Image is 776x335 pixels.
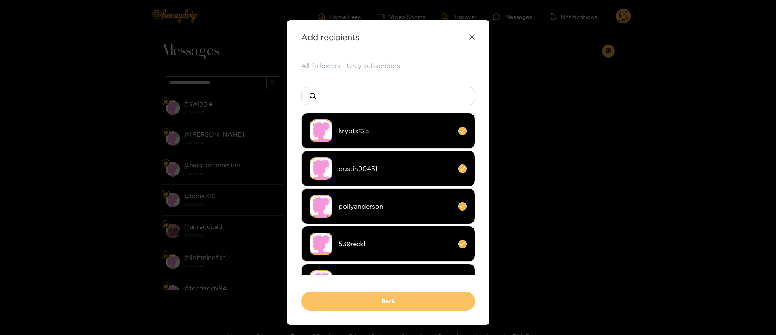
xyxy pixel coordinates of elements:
[347,61,400,70] button: Only subscribers
[310,157,332,180] img: no-avatar.png
[301,61,340,70] button: All followers
[310,270,332,293] img: no-avatar.png
[310,119,332,142] img: no-avatar.png
[338,164,452,173] span: dustin90451
[338,239,452,249] span: 539redd
[301,292,475,311] button: Back
[310,233,332,255] img: no-avatar.png
[301,32,359,42] strong: Add recipients
[310,195,332,218] img: no-avatar.png
[338,126,452,136] span: kryptx123
[338,202,452,211] span: pollyanderson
